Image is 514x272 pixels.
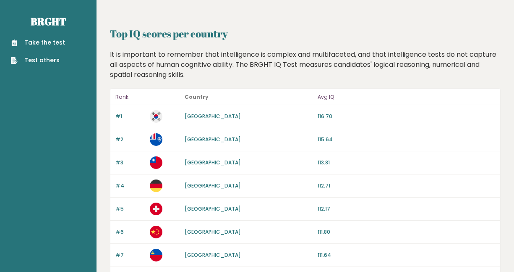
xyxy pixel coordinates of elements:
p: 113.81 [318,159,495,166]
p: Rank [115,92,145,102]
p: #2 [115,136,145,143]
img: tf.svg [150,133,162,146]
p: #3 [115,159,145,166]
p: Avg IQ [318,92,495,102]
p: 111.64 [318,251,495,259]
a: Brght [31,15,66,28]
p: 111.80 [318,228,495,236]
p: 112.71 [318,182,495,190]
img: ch.svg [150,203,162,215]
p: 112.17 [318,205,495,213]
img: de.svg [150,180,162,192]
p: #4 [115,182,145,190]
div: It is important to remember that intelligence is complex and multifaceted, and that intelligence ... [107,50,504,80]
a: [GEOGRAPHIC_DATA] [185,205,241,212]
img: cn.svg [150,226,162,238]
a: [GEOGRAPHIC_DATA] [185,228,241,235]
b: Country [185,93,209,100]
p: #1 [115,113,145,120]
img: li.svg [150,249,162,261]
p: #6 [115,228,145,236]
p: 116.70 [318,113,495,120]
a: [GEOGRAPHIC_DATA] [185,136,241,143]
p: #5 [115,205,145,213]
a: Test others [11,56,65,65]
a: [GEOGRAPHIC_DATA] [185,251,241,259]
a: [GEOGRAPHIC_DATA] [185,113,241,120]
img: kr.svg [150,110,162,123]
a: Take the test [11,38,65,47]
a: [GEOGRAPHIC_DATA] [185,159,241,166]
h2: Top IQ scores per country [110,26,501,41]
a: [GEOGRAPHIC_DATA] [185,182,241,189]
img: tw.svg [150,156,162,169]
p: 115.64 [318,136,495,143]
p: #7 [115,251,145,259]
